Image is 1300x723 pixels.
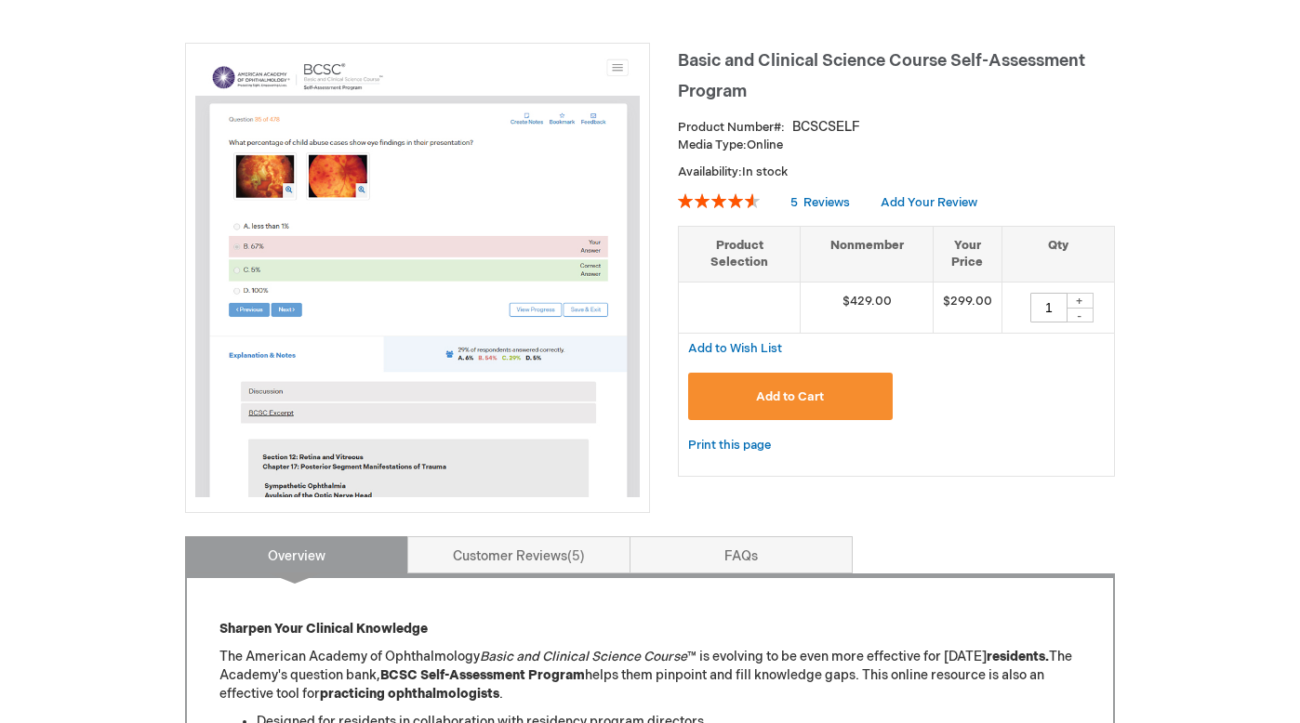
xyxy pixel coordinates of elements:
[688,340,782,356] a: Add to Wish List
[801,282,934,333] td: $429.00
[630,536,853,573] a: FAQs
[1066,293,1094,309] div: +
[219,621,428,637] strong: Sharpen Your Clinical Knowledge
[678,138,747,152] strong: Media Type:
[678,51,1085,101] span: Basic and Clinical Science Course Self-Assessment Program
[1002,226,1114,282] th: Qty
[407,536,630,573] a: Customer Reviews5
[987,649,1049,664] strong: residents.
[679,226,801,282] th: Product Selection
[678,164,1115,181] p: Availability:
[480,649,687,664] em: Basic and Clinical Science Course
[195,53,640,497] img: Basic and Clinical Science Course Self-Assessment Program
[803,195,850,210] span: Reviews
[678,137,1115,154] p: Online
[688,373,893,420] button: Add to Cart
[688,434,771,457] a: Print this page
[380,667,585,683] strong: BCSC Self-Assessment Program
[742,164,788,179] span: In stock
[1030,293,1068,322] input: Qty
[320,686,499,702] strong: practicing ophthalmologists
[801,226,934,282] th: Nonmember
[933,226,1002,282] th: Your Price
[567,548,585,564] span: 5
[756,389,824,404] span: Add to Cart
[1066,308,1094,322] div: -
[219,648,1081,703] p: The American Academy of Ophthalmology ™ is evolving to be even more effective for [DATE] The Acad...
[185,536,408,573] a: Overview
[933,282,1002,333] td: $299.00
[678,193,760,208] div: 92%
[792,118,860,137] div: BCSCSELF
[790,195,798,210] span: 5
[881,195,977,210] a: Add Your Review
[790,195,853,210] a: 5 Reviews
[678,120,785,135] strong: Product Number
[688,341,782,356] span: Add to Wish List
